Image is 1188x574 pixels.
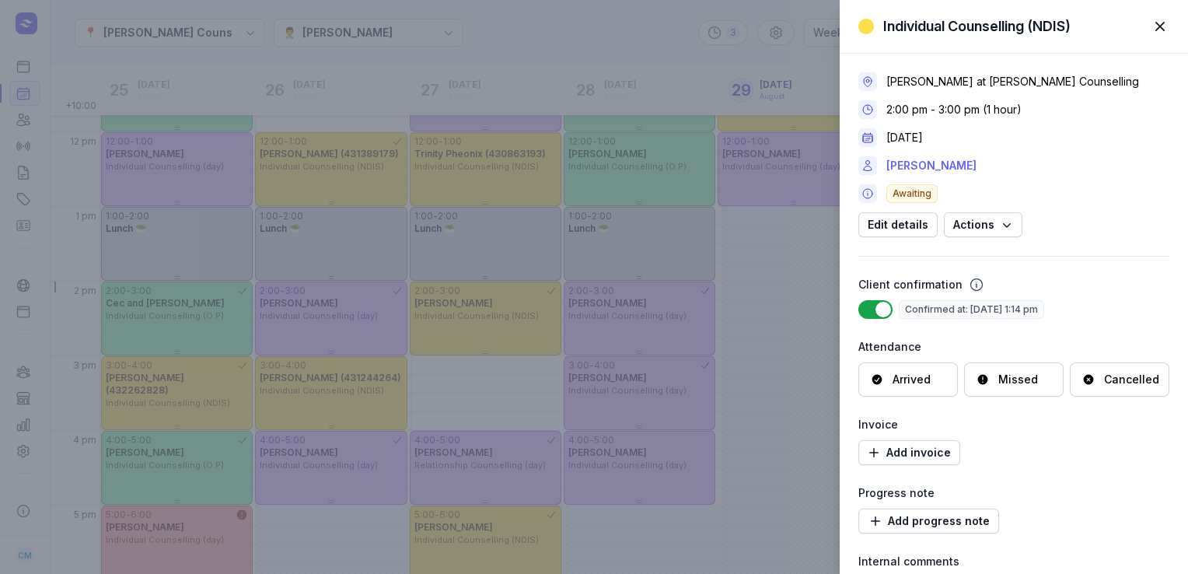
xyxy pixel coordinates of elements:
span: Actions [953,215,1013,234]
div: Missed [998,372,1038,387]
div: [PERSON_NAME] at [PERSON_NAME] Counselling [886,74,1139,89]
div: Internal comments [858,552,1169,571]
div: Invoice [858,415,1169,434]
div: Progress note [858,484,1169,502]
button: Edit details [858,212,938,237]
div: [DATE] [886,130,923,145]
span: Add progress note [868,512,990,530]
div: Cancelled [1104,372,1159,387]
span: Confirmed at: [DATE] 1:14 pm [899,300,1044,319]
span: Awaiting [886,184,938,203]
span: Edit details [868,215,928,234]
button: Actions [944,212,1022,237]
div: Client confirmation [858,275,963,294]
span: Add invoice [868,443,951,462]
div: Arrived [893,372,931,387]
div: 2:00 pm - 3:00 pm (1 hour) [886,102,1022,117]
div: Attendance [858,338,1169,356]
div: Individual Counselling (NDIS) [883,17,1071,36]
a: [PERSON_NAME] [886,156,977,175]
